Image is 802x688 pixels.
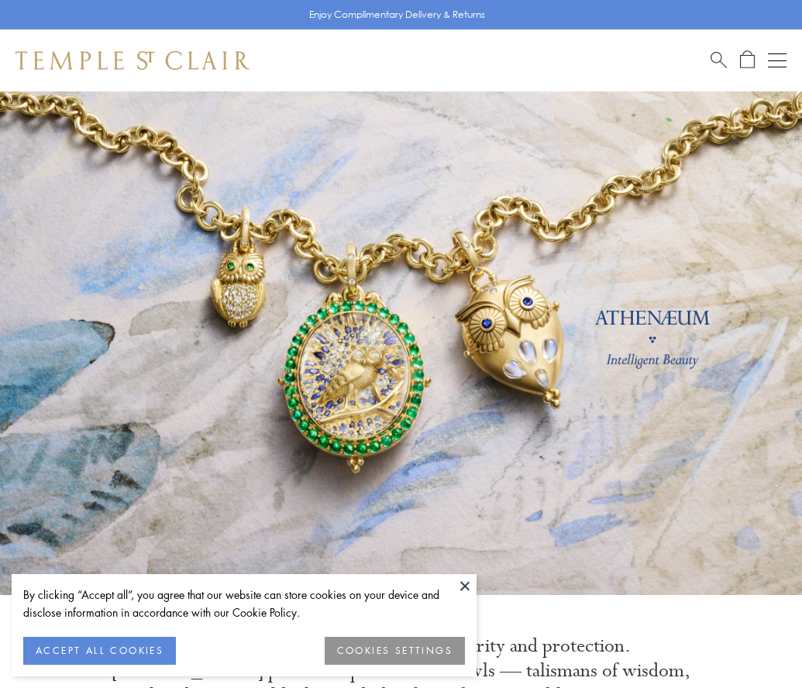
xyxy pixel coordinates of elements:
[740,50,755,70] a: Open Shopping Bag
[23,586,465,621] div: By clicking “Accept all”, you agree that our website can store cookies on your device and disclos...
[711,50,727,70] a: Search
[23,637,176,665] button: ACCEPT ALL COOKIES
[768,51,787,70] button: Open navigation
[325,637,465,665] button: COOKIES SETTINGS
[309,7,485,22] p: Enjoy Complimentary Delivery & Returns
[15,51,250,70] img: Temple St. Clair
